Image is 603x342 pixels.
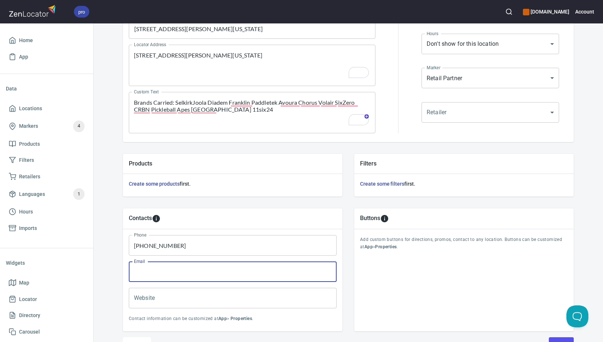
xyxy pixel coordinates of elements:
a: Markers4 [6,117,87,136]
span: Carousel [19,327,40,337]
span: 1 [73,190,85,198]
svg: To add custom buttons for locations, please go to Apps > Properties > Buttons. [380,214,389,223]
b: App [218,316,227,321]
span: 4 [73,122,85,130]
a: Products [6,136,87,152]
h5: Buttons [360,214,380,223]
div: pro [74,6,89,18]
b: Properties [231,316,252,321]
h5: Contacts [129,214,152,223]
a: Create some products [129,181,180,187]
a: Filters [6,152,87,168]
span: Products [19,140,40,149]
a: Languages1 [6,185,87,204]
button: Search [501,4,517,20]
h6: first. [360,180,568,188]
span: Home [19,36,33,45]
span: Locations [19,104,42,113]
svg: To add custom contact information for locations, please go to Apps > Properties > Contacts. [152,214,161,223]
a: Locations [6,100,87,117]
span: pro [74,8,89,16]
li: Widgets [6,254,87,272]
a: Retailers [6,168,87,185]
b: App [364,244,373,249]
span: Markers [19,122,38,131]
div: Don't show for this location [422,34,559,54]
span: Map [19,278,29,287]
button: color-CE600E [523,9,529,15]
a: Create some filters [360,181,404,187]
h5: Products [129,160,337,167]
span: Directory [19,311,40,320]
h6: Account [575,8,594,16]
b: Properties [375,244,397,249]
iframe: Help Scout Beacon - Open [566,305,588,327]
li: Data [6,80,87,97]
div: Retail Partner [422,68,559,88]
h6: [DOMAIN_NAME] [523,8,569,16]
a: Directory [6,307,87,324]
span: App [19,52,28,62]
p: Contact information can be customized at > . [129,315,337,323]
textarea: To enrich screen reader interactions, please activate Accessibility in Grammarly extension settings [134,99,370,127]
span: Languages [19,190,45,199]
a: App [6,49,87,65]
a: Hours [6,204,87,220]
a: Map [6,275,87,291]
a: Home [6,32,87,49]
span: Locator [19,295,37,304]
span: Imports [19,224,37,233]
a: Carousel [6,324,87,340]
a: Locator [6,291,87,308]
span: Retailers [19,172,40,181]
h5: Filters [360,160,568,167]
p: Add custom buttons for directions, promos, contact to any location. Buttons can be customized at > . [360,236,568,251]
span: Hours [19,207,33,216]
div: ​ [422,102,559,123]
img: zenlocator [9,3,58,19]
span: Filters [19,156,34,165]
div: Manage your apps [523,4,569,20]
textarea: To enrich screen reader interactions, please activate Accessibility in Grammarly extension settings [134,52,370,79]
h6: first. [129,180,337,188]
a: Imports [6,220,87,237]
button: Account [575,4,594,20]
